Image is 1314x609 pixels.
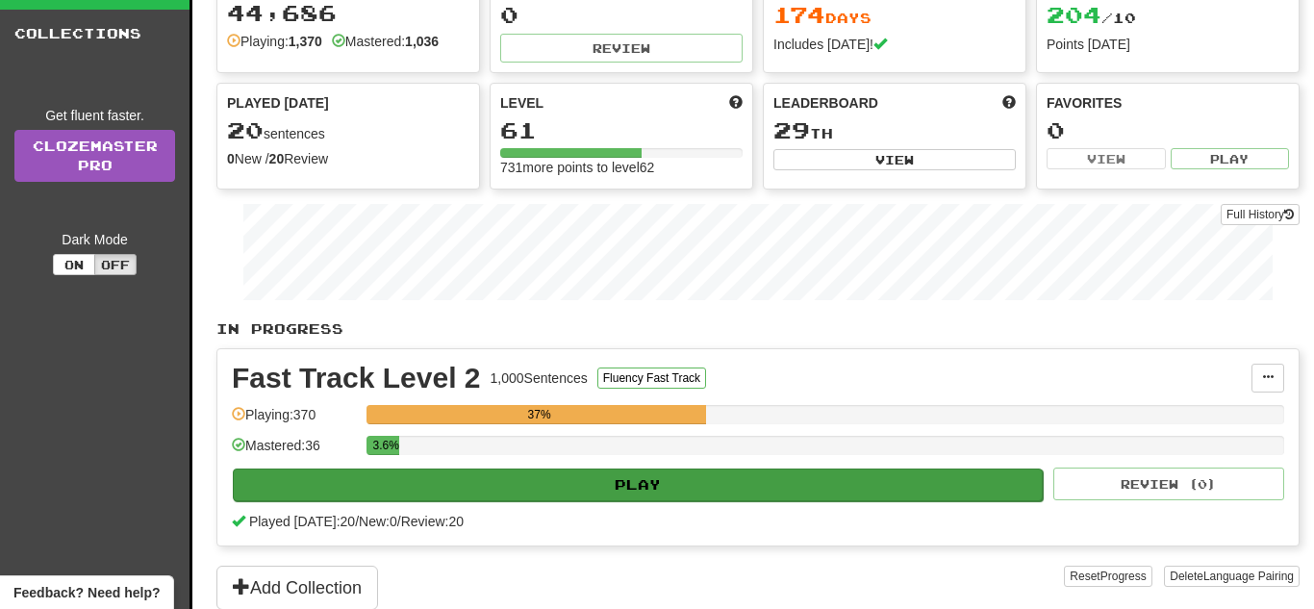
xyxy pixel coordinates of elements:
div: Mastered: 36 [232,436,357,468]
div: Favorites [1047,93,1289,113]
div: 1,000 Sentences [491,368,588,388]
div: Points [DATE] [1047,35,1289,54]
span: / 10 [1047,10,1136,26]
button: On [53,254,95,275]
strong: 1,370 [289,34,322,49]
strong: 20 [269,151,285,166]
strong: 1,036 [405,34,439,49]
span: Played [DATE]: 20 [249,514,355,529]
button: View [773,149,1016,170]
button: Off [94,254,137,275]
button: Review (0) [1053,468,1284,500]
span: Level [500,93,543,113]
div: Day s [773,3,1016,28]
span: 20 [227,116,264,143]
span: New: 0 [359,514,397,529]
div: th [773,118,1016,143]
button: Full History [1221,204,1300,225]
button: ResetProgress [1064,566,1151,587]
span: Played [DATE] [227,93,329,113]
div: Fast Track Level 2 [232,364,481,393]
div: 731 more points to level 62 [500,158,743,177]
button: Play [233,469,1043,501]
button: Review [500,34,743,63]
div: New / Review [227,149,469,168]
span: Open feedback widget [13,583,160,602]
span: Review: 20 [401,514,464,529]
div: 37% [372,405,706,424]
span: Score more points to level up [729,93,743,113]
div: 61 [500,118,743,142]
div: 0 [1047,118,1289,142]
span: 174 [773,1,825,28]
strong: 0 [227,151,235,166]
div: 44,686 [227,1,469,25]
div: 0 [500,3,743,27]
span: 204 [1047,1,1101,28]
button: DeleteLanguage Pairing [1164,566,1300,587]
button: Play [1171,148,1290,169]
span: Progress [1100,570,1147,583]
div: Playing: [227,32,322,51]
span: / [397,514,401,529]
span: 29 [773,116,810,143]
span: / [355,514,359,529]
div: Dark Mode [14,230,175,249]
div: Get fluent faster. [14,106,175,125]
p: In Progress [216,319,1300,339]
button: Fluency Fast Track [597,368,706,389]
div: Includes [DATE]! [773,35,1016,54]
div: Playing: 370 [232,405,357,437]
div: 3.6% [372,436,399,455]
div: Mastered: [332,32,439,51]
span: Language Pairing [1203,570,1294,583]
span: Leaderboard [773,93,878,113]
div: sentences [227,118,469,143]
button: View [1047,148,1166,169]
a: ClozemasterPro [14,130,175,182]
span: This week in points, UTC [1002,93,1016,113]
